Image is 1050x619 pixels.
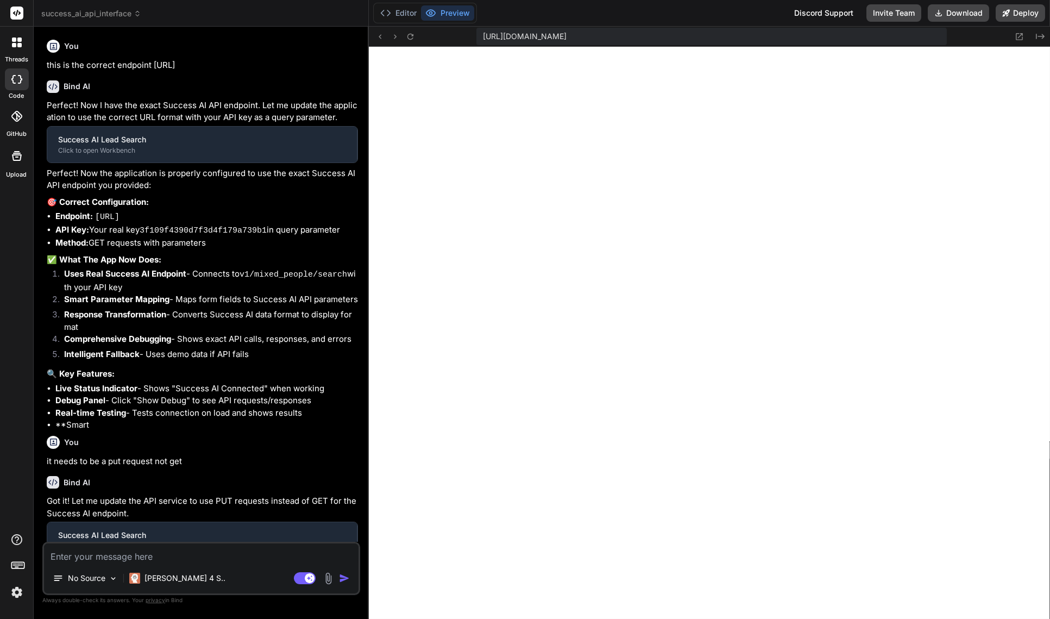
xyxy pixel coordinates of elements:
[483,31,567,42] span: [URL][DOMAIN_NAME]
[64,309,166,320] strong: Response Transformation
[64,334,171,344] strong: Comprehensive Debugging
[996,4,1045,22] button: Deploy
[47,127,357,162] button: Success AI Lead SearchClick to open Workbench
[64,349,140,359] strong: Intelligent Fallback
[9,91,24,101] label: code
[866,4,921,22] button: Invite Team
[41,8,141,19] span: success_ai_api_interface
[58,134,346,145] div: Success AI Lead Search
[55,268,358,293] li: - Connects to with your API key
[55,333,358,348] li: - Shows exact API calls, responses, and errors
[788,4,860,22] div: Discord Support
[47,495,358,520] p: Got it! Let me update the API service to use PUT requests instead of GET for the Success AI endpo...
[146,597,165,603] span: privacy
[55,348,358,364] li: - Uses demo data if API fails
[144,573,225,584] p: [PERSON_NAME] 4 S..
[7,129,27,139] label: GitHub
[369,47,1050,619] iframe: Preview
[55,395,358,407] li: - Click "Show Debug" to see API requests/responses
[95,212,120,222] code: [URL]
[376,5,421,21] button: Editor
[55,395,105,405] strong: Debug Panel
[55,383,358,395] li: - Shows "Success AI Connected" when working
[55,293,358,309] li: - Maps form fields to Success AI API parameters
[64,294,169,304] strong: Smart Parameter Mapping
[140,226,267,235] code: 3f109f4390d7f3d4f179a739b1
[55,211,93,221] strong: Endpoint:
[64,437,79,448] h6: You
[58,146,346,155] div: Click to open Workbench
[47,99,358,124] p: Perfect! Now I have the exact Success AI API endpoint. Let me update the application to use the c...
[47,167,358,192] p: Perfect! Now the application is properly configured to use the exact Success AI API endpoint you ...
[129,573,140,584] img: Claude 4 Sonnet
[64,477,90,488] h6: Bind AI
[64,41,79,52] h6: You
[928,4,989,22] button: Download
[8,583,26,602] img: settings
[5,55,28,64] label: threads
[240,270,347,279] code: v1/mixed_people/search
[47,368,115,379] strong: 🔍 Key Features:
[47,59,358,72] p: this is the correct endpoint [URL]
[55,383,137,393] strong: Live Status Indicator
[7,170,27,179] label: Upload
[64,81,90,92] h6: Bind AI
[47,197,149,207] strong: 🎯 Correct Configuration:
[55,407,358,420] li: - Tests connection on load and shows results
[47,254,161,265] strong: ✅ What The App Now Does:
[55,224,89,235] strong: API Key:
[64,268,186,279] strong: Uses Real Success AI Endpoint
[109,574,118,583] img: Pick Models
[55,408,126,418] strong: Real-time Testing
[421,5,474,21] button: Preview
[55,237,89,248] strong: Method:
[322,572,335,585] img: attachment
[55,237,358,249] li: GET requests with parameters
[68,573,105,584] p: No Source
[47,522,357,558] button: Success AI Lead SearchClick to open Workbench
[55,224,358,237] li: Your real key in query parameter
[47,455,358,468] p: it needs to be a put request not get
[55,309,358,333] li: - Converts Success AI data format to display format
[58,530,346,541] div: Success AI Lead Search
[339,573,350,584] img: icon
[42,595,360,605] p: Always double-check its answers. Your in Bind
